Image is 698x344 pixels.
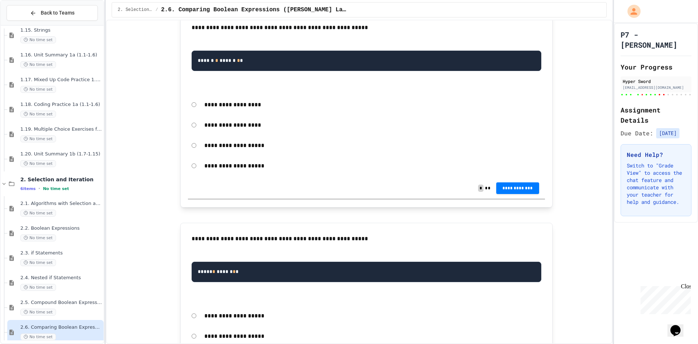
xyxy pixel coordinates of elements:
[20,111,56,118] span: No time set
[41,9,75,17] span: Back to Teams
[20,160,56,167] span: No time set
[20,102,102,108] span: 1.18. Coding Practice 1a (1.1-1.6)
[20,309,56,316] span: No time set
[621,62,691,72] h2: Your Progress
[7,5,98,21] button: Back to Teams
[20,300,102,306] span: 2.5. Compound Boolean Expressions
[118,7,153,13] span: 2. Selection and Iteration
[627,150,685,159] h3: Need Help?
[20,86,56,93] span: No time set
[623,85,689,90] div: [EMAIL_ADDRESS][DOMAIN_NAME]
[620,3,642,20] div: My Account
[20,275,102,281] span: 2.4. Nested if Statements
[623,78,689,84] div: Hyper Sword
[20,250,102,256] span: 2.3. if Statements
[20,234,56,241] span: No time set
[20,324,102,331] span: 2.6. Comparing Boolean Expressions ([PERSON_NAME] Laws)
[20,77,102,83] span: 1.17. Mixed Up Code Practice 1.1-1.6
[621,105,691,125] h2: Assignment Details
[20,151,102,157] span: 1.20. Unit Summary 1b (1.7-1.15)
[20,259,56,266] span: No time set
[161,5,347,14] span: 2.6. Comparing Boolean Expressions (De Morgan’s Laws)
[627,162,685,206] p: Switch to "Grade View" to access the chat feature and communicate with your teacher for help and ...
[656,128,679,138] span: [DATE]
[638,283,691,314] iframe: chat widget
[20,186,36,191] span: 6 items
[20,333,56,340] span: No time set
[39,186,40,191] span: •
[20,210,56,217] span: No time set
[20,135,56,142] span: No time set
[20,52,102,58] span: 1.16. Unit Summary 1a (1.1-1.6)
[20,201,102,207] span: 2.1. Algorithms with Selection and Repetition
[20,225,102,232] span: 2.2. Boolean Expressions
[3,3,50,46] div: Chat with us now!Close
[20,284,56,291] span: No time set
[20,61,56,68] span: No time set
[20,176,102,183] span: 2. Selection and Iteration
[20,27,102,33] span: 1.15. Strings
[156,7,158,13] span: /
[43,186,69,191] span: No time set
[667,315,691,337] iframe: chat widget
[621,29,691,50] h1: P7 - [PERSON_NAME]
[20,36,56,43] span: No time set
[621,129,653,138] span: Due Date:
[20,126,102,133] span: 1.19. Multiple Choice Exercises for Unit 1a (1.1-1.6)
